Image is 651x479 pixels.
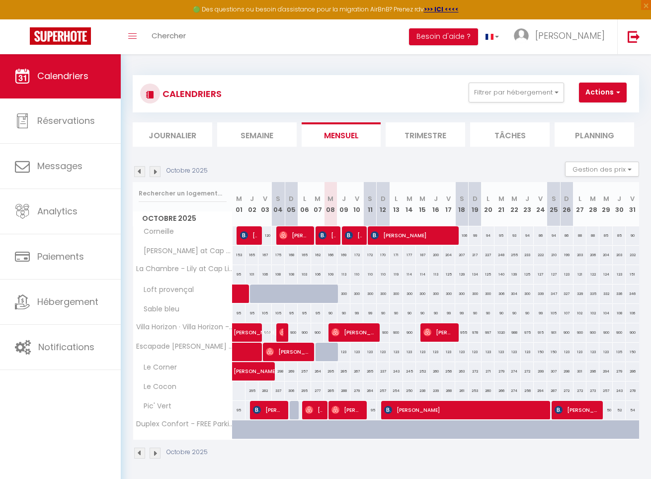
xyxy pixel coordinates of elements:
[579,83,627,102] button: Actions
[613,304,626,322] div: 108
[377,323,390,342] div: 900
[324,182,337,226] th: 08
[599,343,612,361] div: 123
[355,194,359,203] abbr: V
[613,285,626,303] div: 336
[403,182,416,226] th: 14
[573,265,586,284] div: 121
[386,122,465,147] li: Trimestre
[455,246,468,264] div: 207
[272,246,285,264] div: 175
[613,265,626,284] div: 123
[377,285,390,303] div: 300
[586,323,599,342] div: 900
[298,182,311,226] th: 06
[482,343,494,361] div: 123
[482,182,494,226] th: 20
[135,226,176,237] span: Corneille
[37,160,82,172] span: Messages
[626,265,639,284] div: 151
[363,304,376,322] div: 99
[555,122,634,147] li: Planning
[311,304,324,322] div: 95
[586,226,599,245] div: 88
[560,304,573,322] div: 107
[534,285,547,303] div: 339
[298,265,311,284] div: 103
[419,194,425,203] abbr: M
[446,194,451,203] abbr: V
[586,285,599,303] div: 335
[455,226,468,245] div: 106
[285,182,298,226] th: 05
[586,182,599,226] th: 28
[506,19,617,54] a: ... [PERSON_NAME]
[305,400,323,419] span: [PERSON_NAME]
[494,304,507,322] div: 90
[390,323,403,342] div: 900
[229,323,242,342] a: [PERSON_NAME]
[337,246,350,264] div: 169
[363,285,376,303] div: 300
[324,246,337,264] div: 166
[135,343,234,350] span: Escapade [PERSON_NAME] & Piscine • Au calme
[135,362,179,373] span: Le Corner
[573,182,586,226] th: 27
[521,182,534,226] th: 23
[266,342,309,361] span: [PERSON_NAME]
[617,194,621,203] abbr: J
[350,182,363,226] th: 10
[245,246,258,264] div: 165
[258,304,271,322] div: 105
[377,246,390,264] div: 170
[469,265,482,284] div: 134
[613,323,626,342] div: 900
[429,304,442,322] div: 90
[626,343,639,361] div: 150
[429,265,442,284] div: 113
[403,343,416,361] div: 123
[272,304,285,322] div: 105
[250,194,254,203] abbr: J
[319,226,336,245] span: [PERSON_NAME]
[289,194,294,203] abbr: D
[547,343,560,361] div: 150
[245,265,258,284] div: 101
[337,182,350,226] th: 09
[298,323,311,342] div: 900
[337,265,350,284] div: 113
[494,343,507,361] div: 123
[258,182,271,226] th: 03
[573,246,586,264] div: 203
[233,304,245,322] div: 95
[560,182,573,226] th: 26
[423,323,454,342] span: [PERSON_NAME]
[245,182,258,226] th: 02
[534,323,547,342] div: 915
[514,28,529,43] img: ...
[534,226,547,245] div: 86
[315,194,321,203] abbr: M
[311,362,324,381] div: 264
[229,362,242,381] a: [PERSON_NAME]
[469,285,482,303] div: 300
[508,246,521,264] div: 255
[508,265,521,284] div: 139
[350,265,363,284] div: 110
[482,265,494,284] div: 125
[363,246,376,264] div: 172
[390,182,403,226] th: 13
[272,182,285,226] th: 04
[429,343,442,361] div: 123
[133,211,232,226] span: Octobre 2025
[630,194,635,203] abbr: V
[258,246,271,264] div: 167
[494,246,507,264] div: 248
[324,265,337,284] div: 109
[363,182,376,226] th: 11
[494,182,507,226] th: 21
[416,246,429,264] div: 187
[144,19,193,54] a: Chercher
[469,343,482,361] div: 123
[311,323,324,342] div: 900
